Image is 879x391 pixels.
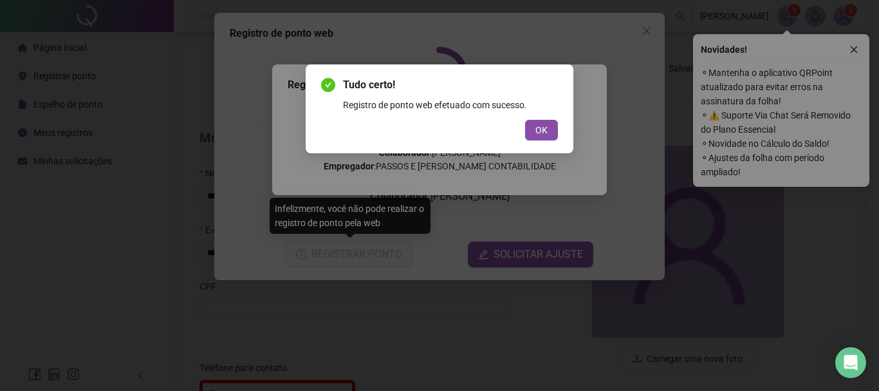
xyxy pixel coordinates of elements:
span: OK [535,123,548,137]
span: Tudo certo! [343,77,558,93]
span: check-circle [321,78,335,92]
div: Registro de ponto web efetuado com sucesso. [343,98,558,112]
button: OK [525,120,558,140]
div: Open Intercom Messenger [835,347,866,378]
